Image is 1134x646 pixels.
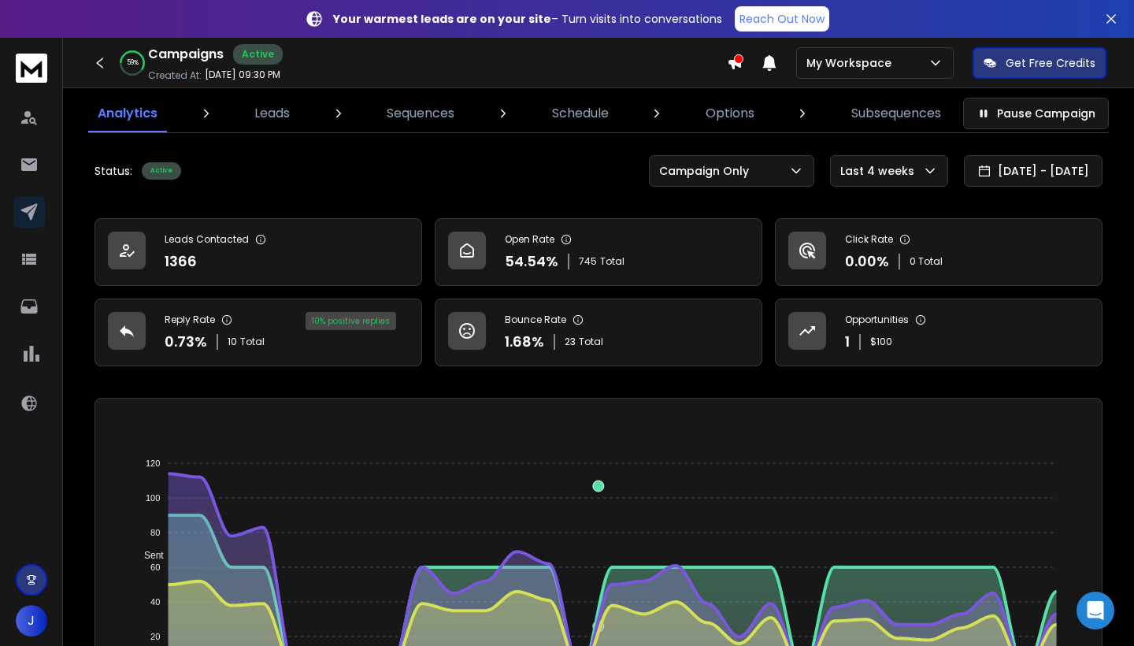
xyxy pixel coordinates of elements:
[146,459,160,468] tspan: 120
[98,104,157,123] p: Analytics
[150,562,160,572] tspan: 60
[148,45,224,64] h1: Campaigns
[739,11,825,27] p: Reach Out Now
[228,336,237,348] span: 10
[150,597,160,607] tspan: 40
[1077,592,1114,629] div: Open Intercom Messenger
[963,98,1109,129] button: Pause Campaign
[165,233,249,246] p: Leads Contacted
[842,95,951,132] a: Subsequences
[142,162,181,180] div: Active
[565,336,576,348] span: 23
[505,251,558,273] p: 54.54 %
[150,528,160,537] tspan: 80
[16,54,47,83] img: logo
[94,299,422,366] a: Reply Rate0.73%10Total10% positive replies
[240,336,265,348] span: Total
[851,104,941,123] p: Subsequences
[735,6,829,32] a: Reach Out Now
[1006,55,1095,71] p: Get Free Credits
[233,44,283,65] div: Active
[964,155,1102,187] button: [DATE] - [DATE]
[845,314,909,326] p: Opportunities
[435,299,762,366] a: Bounce Rate1.68%23Total
[845,251,889,273] p: 0.00 %
[245,95,299,132] a: Leads
[146,493,160,503] tspan: 100
[16,605,47,637] button: J
[205,69,280,81] p: [DATE] 09:30 PM
[333,11,722,27] p: – Turn visits into conversations
[94,163,132,179] p: Status:
[505,233,554,246] p: Open Rate
[88,95,167,132] a: Analytics
[659,163,755,179] p: Campaign Only
[840,163,921,179] p: Last 4 weeks
[165,251,197,273] p: 1366
[435,218,762,286] a: Open Rate54.54%745Total
[806,55,898,71] p: My Workspace
[775,218,1102,286] a: Click Rate0.00%0 Total
[706,104,754,123] p: Options
[377,95,464,132] a: Sequences
[165,314,215,326] p: Reply Rate
[696,95,764,132] a: Options
[148,69,202,82] p: Created At:
[127,58,139,68] p: 59 %
[505,314,566,326] p: Bounce Rate
[579,255,597,268] span: 745
[165,331,207,353] p: 0.73 %
[543,95,618,132] a: Schedule
[150,632,160,641] tspan: 20
[254,104,290,123] p: Leads
[306,312,396,330] div: 10 % positive replies
[600,255,624,268] span: Total
[775,299,1102,366] a: Opportunities1$100
[505,331,544,353] p: 1.68 %
[552,104,609,123] p: Schedule
[94,218,422,286] a: Leads Contacted1366
[333,11,551,27] strong: Your warmest leads are on your site
[973,47,1106,79] button: Get Free Credits
[870,336,892,348] p: $ 100
[910,255,943,268] p: 0 Total
[845,233,893,246] p: Click Rate
[845,331,850,353] p: 1
[387,104,454,123] p: Sequences
[579,336,603,348] span: Total
[132,550,164,561] span: Sent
